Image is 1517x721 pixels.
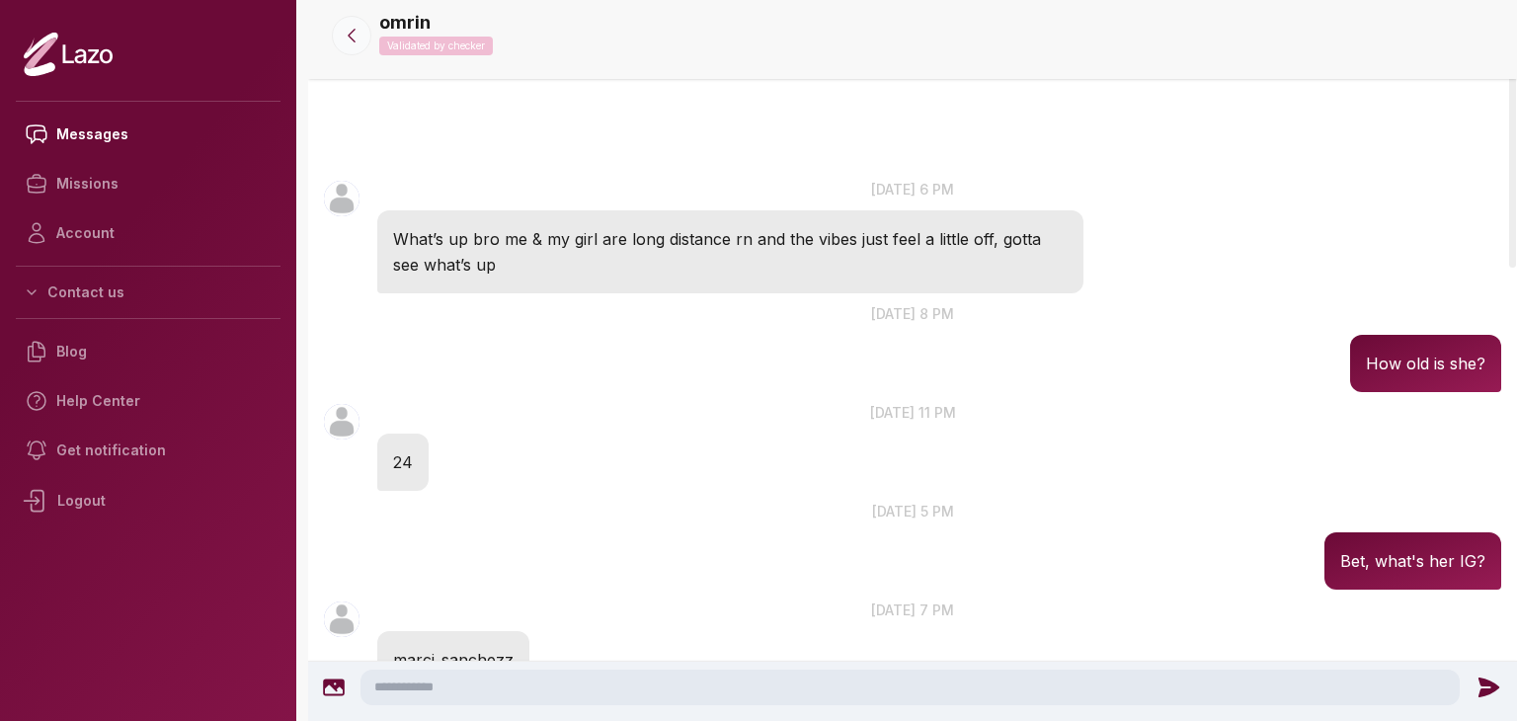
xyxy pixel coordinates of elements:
[308,402,1517,423] p: [DATE] 11 pm
[308,303,1517,324] p: [DATE] 8 pm
[16,110,280,159] a: Messages
[308,501,1517,521] p: [DATE] 5 pm
[16,426,280,475] a: Get notification
[1340,548,1485,574] p: Bet, what's her IG?
[308,600,1517,620] p: [DATE] 7 pm
[379,37,493,55] p: Validated by checker
[16,475,280,526] div: Logout
[379,9,431,37] p: omrin
[16,376,280,426] a: Help Center
[393,647,514,673] p: marci_sanchezz
[16,327,280,376] a: Blog
[1366,351,1485,376] p: How old is she?
[393,449,413,475] p: 24
[308,179,1517,200] p: [DATE] 6 pm
[16,275,280,310] button: Contact us
[16,159,280,208] a: Missions
[16,208,280,258] a: Account
[393,226,1068,278] p: What’s up bro me & my girl are long distance rn and the vibes just feel a little off, gotta see w...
